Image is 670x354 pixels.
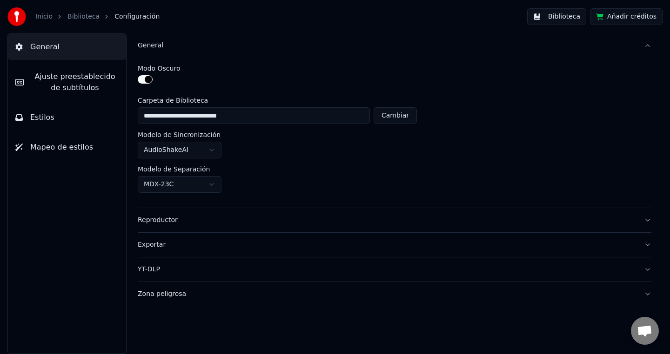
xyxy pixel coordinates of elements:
span: Mapeo de estilos [30,142,93,153]
div: Exportar [138,240,636,249]
label: Carpeta de Biblioteca [138,97,417,104]
button: Biblioteca [527,8,586,25]
nav: breadcrumb [35,12,160,21]
button: Reproductor [138,208,651,232]
span: Ajuste preestablecido de subtítulos [31,71,119,93]
button: YT-DLP [138,257,651,282]
label: Modelo de Sincronización [138,131,221,138]
label: Modelo de Separación [138,166,210,172]
button: General [8,34,126,60]
img: youka [7,7,26,26]
button: Añadir créditos [590,8,663,25]
div: Chat abierto [631,317,659,345]
button: Zona peligrosa [138,282,651,306]
button: General [138,33,651,58]
a: Biblioteca [67,12,100,21]
div: General [138,41,636,50]
div: Zona peligrosa [138,289,636,299]
button: Estilos [8,105,126,131]
label: Modo Oscuro [138,65,180,72]
button: Cambiar [374,107,417,124]
button: Ajuste preestablecido de subtítulos [8,64,126,101]
div: Reproductor [138,216,636,225]
div: YT-DLP [138,265,636,274]
span: General [30,41,60,52]
span: Estilos [30,112,54,123]
button: Mapeo de estilos [8,134,126,160]
a: Inicio [35,12,53,21]
button: Exportar [138,233,651,257]
div: General [138,58,651,208]
span: Configuración [114,12,160,21]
